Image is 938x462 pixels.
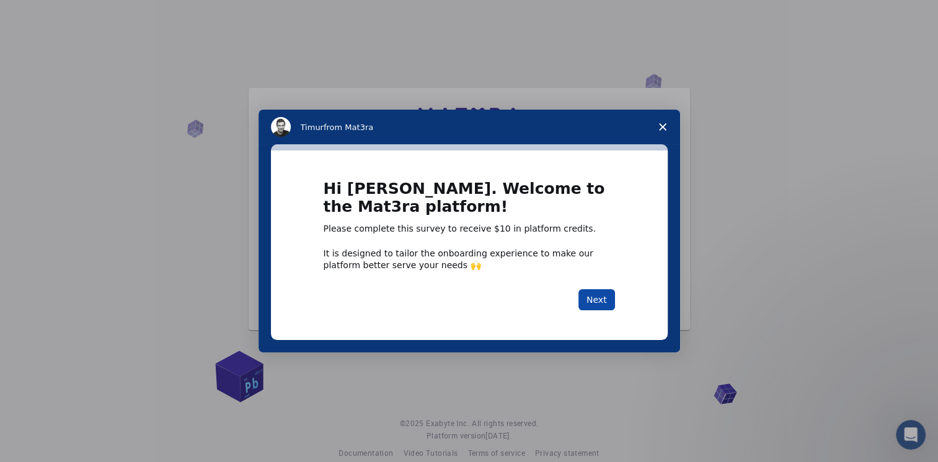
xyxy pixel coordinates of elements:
[301,123,324,132] span: Timur
[645,110,680,144] span: Close survey
[578,289,615,310] button: Next
[25,9,69,20] span: Support
[324,180,615,223] h1: Hi [PERSON_NAME]. Welcome to the Mat3ra platform!
[324,123,373,132] span: from Mat3ra
[324,223,615,235] div: Please complete this survey to receive $10 in platform credits.
[324,248,615,270] div: It is designed to tailor the onboarding experience to make our platform better serve your needs 🙌
[271,117,291,137] img: Profile image for Timur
